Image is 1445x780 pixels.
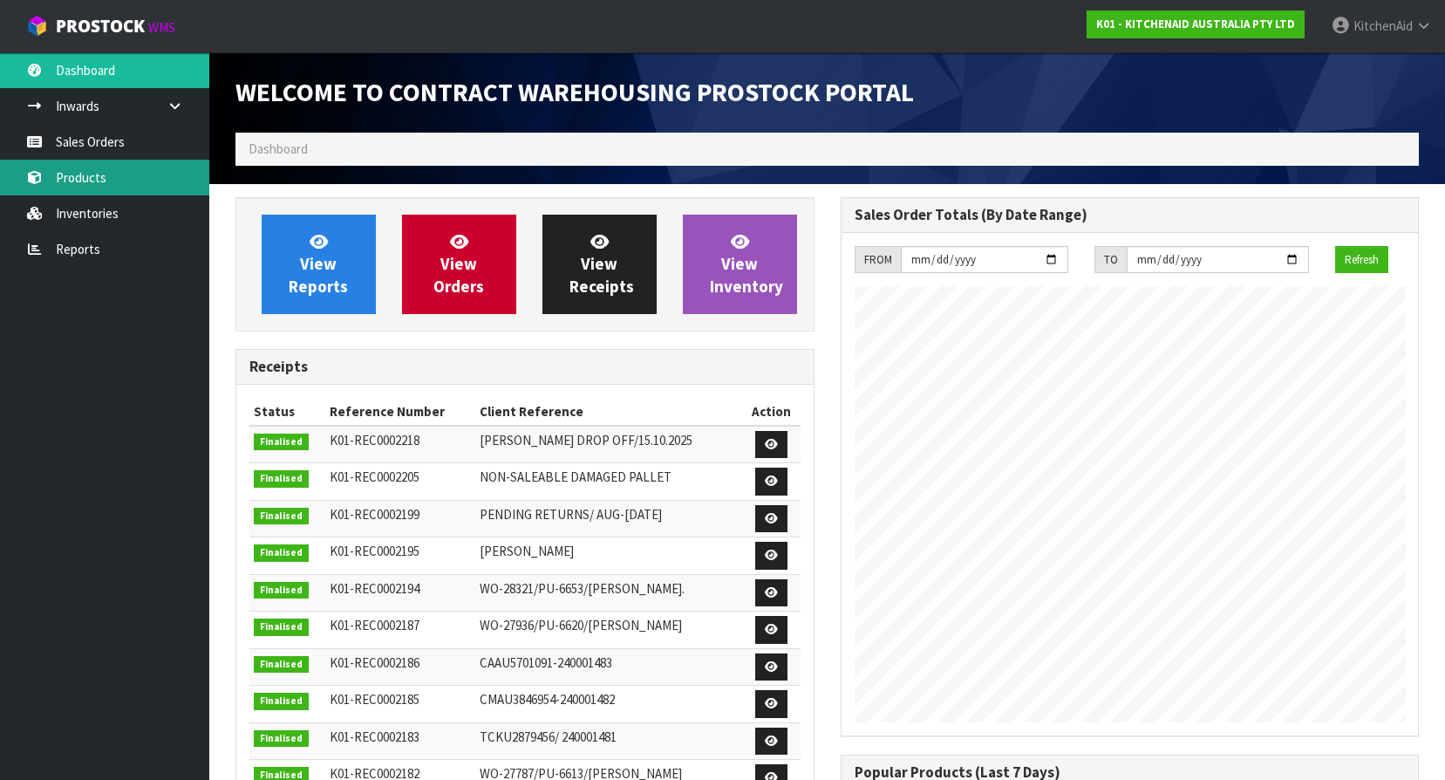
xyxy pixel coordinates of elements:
[330,729,419,745] span: K01-REC0002183
[254,730,309,748] span: Finalised
[148,19,175,36] small: WMS
[475,398,742,426] th: Client Reference
[254,434,309,451] span: Finalised
[262,215,376,314] a: ViewReports
[254,619,309,636] span: Finalised
[289,231,348,297] span: View Reports
[235,76,914,108] span: Welcome to Contract Warehousing ProStock Portal
[742,398,800,426] th: Action
[56,15,145,38] span: ProStock
[480,580,685,597] span: WO-28321/PU-6653/[PERSON_NAME].
[26,15,48,37] img: cube-alt.png
[330,543,419,559] span: K01-REC0002195
[249,359,801,375] h3: Receipts
[254,508,309,525] span: Finalised
[480,691,615,708] span: CMAU3846954-240001482
[683,215,797,314] a: ViewInventory
[710,231,783,297] span: View Inventory
[1335,246,1388,274] button: Refresh
[330,617,419,633] span: K01-REC0002187
[330,432,419,448] span: K01-REC0002218
[480,617,682,633] span: WO-27936/PU-6620/[PERSON_NAME]
[254,544,309,562] span: Finalised
[855,207,1406,223] h3: Sales Order Totals (By Date Range)
[325,398,474,426] th: Reference Number
[480,506,662,523] span: PENDING RETURNS/ AUG-[DATE]
[542,215,657,314] a: ViewReceipts
[480,432,692,448] span: [PERSON_NAME] DROP OFF/15.10.2025
[569,231,634,297] span: View Receipts
[402,215,516,314] a: ViewOrders
[330,691,419,708] span: K01-REC0002185
[330,580,419,597] span: K01-REC0002194
[433,231,484,297] span: View Orders
[855,246,901,274] div: FROM
[254,693,309,710] span: Finalised
[254,470,309,488] span: Finalised
[1353,17,1413,34] span: KitchenAid
[330,654,419,671] span: K01-REC0002186
[249,398,325,426] th: Status
[254,582,309,599] span: Finalised
[330,506,419,523] span: K01-REC0002199
[1094,246,1127,274] div: TO
[249,140,308,157] span: Dashboard
[330,469,419,485] span: K01-REC0002205
[480,654,612,671] span: CAAU5701091-240001483
[254,656,309,674] span: Finalised
[480,543,574,559] span: [PERSON_NAME]
[480,469,671,485] span: NON-SALEABLE DAMAGED PALLET
[1096,17,1295,31] strong: K01 - KITCHENAID AUSTRALIA PTY LTD
[480,729,617,745] span: TCKU2879456/ 240001481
